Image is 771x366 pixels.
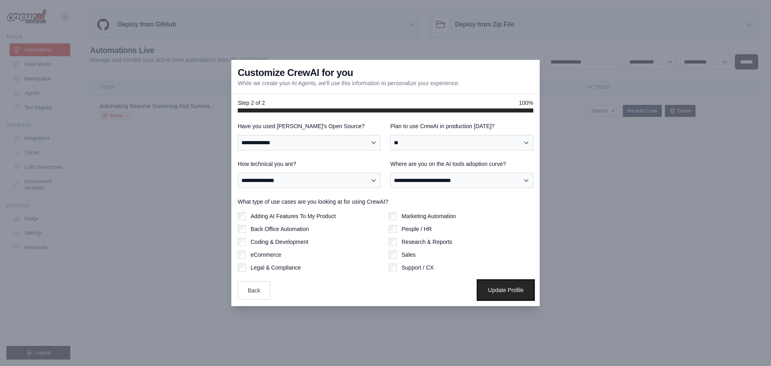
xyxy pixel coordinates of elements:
[390,160,533,168] label: Where are you on the AI tools adoption curve?
[519,99,533,107] span: 100%
[238,66,353,79] h3: Customize CrewAI for you
[238,281,270,300] button: Back
[238,198,533,206] label: What type of use cases are you looking at for using CrewAI?
[251,238,308,246] label: Coding & Development
[478,281,533,299] button: Update Profile
[238,122,381,130] label: Have you used [PERSON_NAME]'s Open Source?
[402,238,452,246] label: Research & Reports
[731,327,771,366] iframe: Chat Widget
[238,99,265,107] span: Step 2 of 2
[402,225,432,233] label: People / HR
[402,251,416,259] label: Sales
[251,264,301,272] label: Legal & Compliance
[238,79,459,87] p: While we create your AI Agents, we'll use this information to personalize your experience.
[251,212,336,220] label: Adding AI Features To My Product
[251,251,281,259] label: eCommerce
[251,225,309,233] label: Back Office Automation
[402,264,434,272] label: Support / CX
[402,212,456,220] label: Marketing Automation
[390,122,533,130] label: Plan to use CrewAI in production [DATE]?
[238,160,381,168] label: How technical you are?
